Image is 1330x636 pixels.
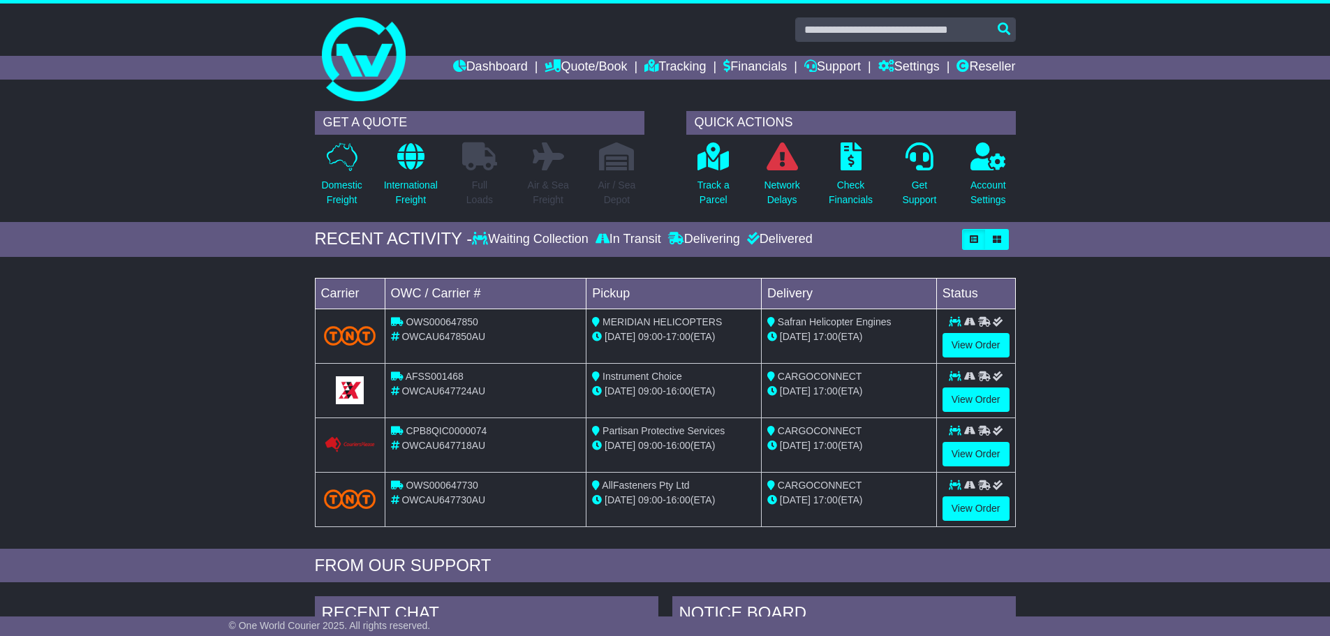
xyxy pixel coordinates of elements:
a: Track aParcel [697,142,730,215]
div: Delivering [665,232,744,247]
div: Waiting Collection [472,232,591,247]
span: 17:00 [813,494,838,505]
span: [DATE] [780,385,811,397]
span: CARGOCONNECT [778,480,862,491]
span: [DATE] [605,331,635,342]
a: Tracking [644,56,706,80]
a: Quote/Book [545,56,627,80]
span: [DATE] [780,331,811,342]
a: NetworkDelays [763,142,800,215]
span: 16:00 [666,494,690,505]
a: View Order [943,333,1010,357]
p: International Freight [384,178,438,207]
p: Track a Parcel [697,178,730,207]
span: [DATE] [605,494,635,505]
p: Air / Sea Depot [598,178,636,207]
div: NOTICE BOARD [672,596,1016,634]
span: 17:00 [813,331,838,342]
span: MERIDIAN HELICOPTERS [603,316,722,327]
a: InternationalFreight [383,142,438,215]
div: GET A QUOTE [315,111,644,135]
td: Delivery [761,278,936,309]
a: CheckFinancials [828,142,873,215]
span: AFSS001468 [406,371,464,382]
span: CARGOCONNECT [778,425,862,436]
span: CARGOCONNECT [778,371,862,382]
a: AccountSettings [970,142,1007,215]
div: - (ETA) [592,330,755,344]
td: Status [936,278,1015,309]
div: - (ETA) [592,384,755,399]
span: CPB8QIC0000074 [406,425,487,436]
div: In Transit [592,232,665,247]
span: [DATE] [780,494,811,505]
p: Full Loads [462,178,497,207]
span: 17:00 [813,440,838,451]
span: OWCAU647850AU [401,331,485,342]
div: Delivered [744,232,813,247]
p: Get Support [902,178,936,207]
a: View Order [943,387,1010,412]
div: FROM OUR SUPPORT [315,556,1016,576]
span: © One World Courier 2025. All rights reserved. [229,620,431,631]
span: OWS000647850 [406,316,478,327]
td: OWC / Carrier # [385,278,586,309]
span: 17:00 [813,385,838,397]
a: GetSupport [901,142,937,215]
span: Instrument Choice [603,371,682,382]
p: Network Delays [764,178,799,207]
a: DomesticFreight [320,142,362,215]
span: OWCAU647718AU [401,440,485,451]
span: [DATE] [605,440,635,451]
span: Safran Helicopter Engines [778,316,892,327]
p: Account Settings [970,178,1006,207]
a: Settings [878,56,940,80]
span: 09:00 [638,440,663,451]
span: 09:00 [638,385,663,397]
a: Reseller [956,56,1015,80]
div: RECENT CHAT [315,596,658,634]
img: GetCarrierServiceLogo [336,376,364,404]
td: Carrier [315,278,385,309]
span: OWCAU647730AU [401,494,485,505]
span: 17:00 [666,331,690,342]
span: OWS000647730 [406,480,478,491]
div: (ETA) [767,384,931,399]
div: (ETA) [767,438,931,453]
img: GetCarrierServiceLogo [324,436,376,453]
span: OWCAU647724AU [401,385,485,397]
img: TNT_Domestic.png [324,326,376,345]
span: 16:00 [666,440,690,451]
span: [DATE] [780,440,811,451]
a: Dashboard [453,56,528,80]
td: Pickup [586,278,762,309]
div: - (ETA) [592,438,755,453]
div: RECENT ACTIVITY - [315,229,473,249]
div: (ETA) [767,330,931,344]
span: 16:00 [666,385,690,397]
a: Support [804,56,861,80]
p: Air & Sea Freight [528,178,569,207]
span: AllFasteners Pty Ltd [602,480,689,491]
p: Domestic Freight [321,178,362,207]
span: Partisan Protective Services [603,425,725,436]
p: Check Financials [829,178,873,207]
div: (ETA) [767,493,931,508]
span: [DATE] [605,385,635,397]
span: 09:00 [638,494,663,505]
span: 09:00 [638,331,663,342]
div: QUICK ACTIONS [686,111,1016,135]
a: View Order [943,442,1010,466]
a: Financials [723,56,787,80]
img: TNT_Domestic.png [324,489,376,508]
div: - (ETA) [592,493,755,508]
a: View Order [943,496,1010,521]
